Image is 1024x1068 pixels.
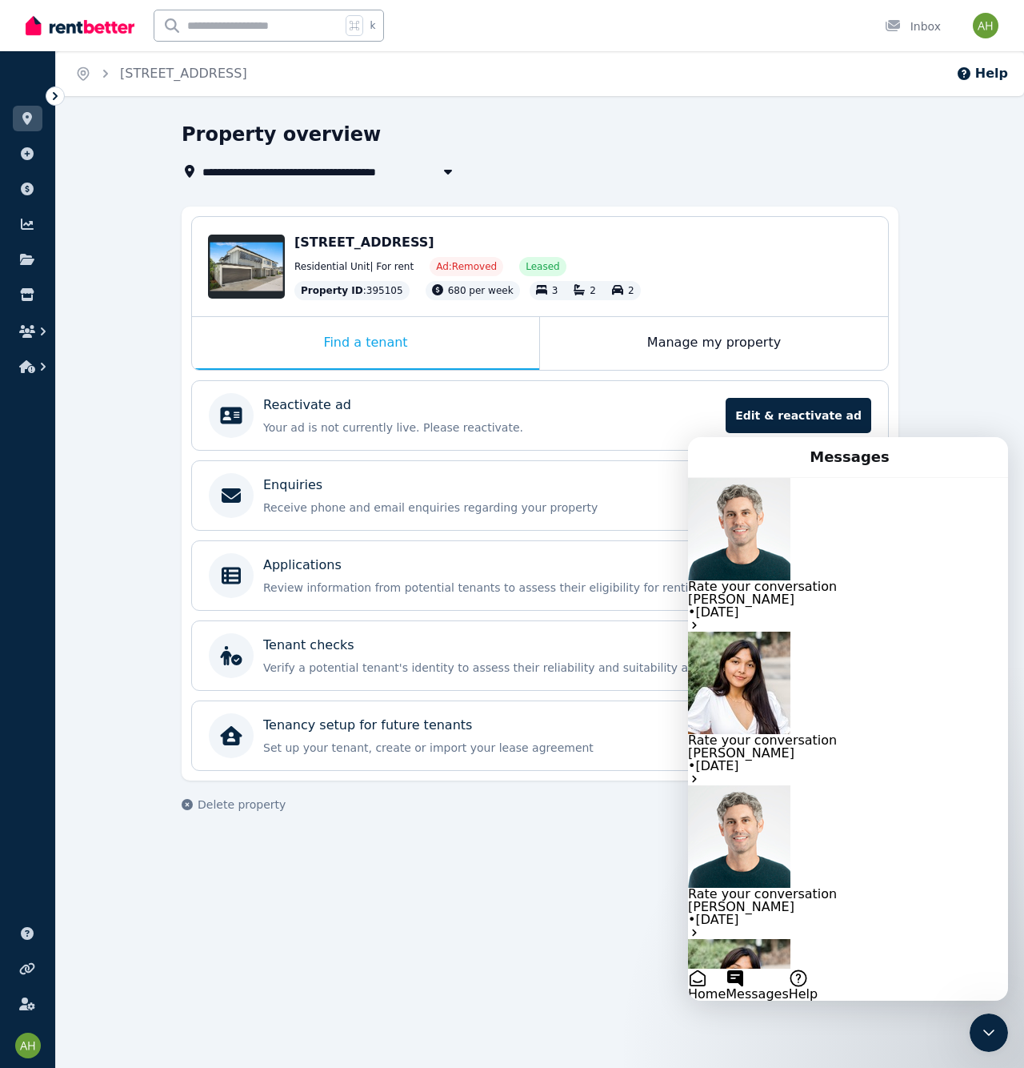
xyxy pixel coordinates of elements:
[301,284,363,297] span: Property ID
[526,260,559,273] span: Leased
[436,260,497,273] span: Ad: Removed
[263,500,842,516] p: Receive phone and email enquiries regarding your property
[294,281,410,300] div: : 395105
[970,1014,1008,1052] iframe: Intercom live chat
[263,740,766,756] p: Set up your tenant, create or import your lease agreement
[973,13,998,38] img: Alan Heywood
[956,64,1008,83] button: Help
[192,317,539,370] div: Find a tenant
[192,621,888,690] a: Tenant checksVerify a potential tenant's identity to assess their reliability and suitability as ...
[192,541,888,610] a: ApplicationsReview information from potential tenants to assess their eligibility for renting a p...
[198,797,286,813] span: Delete property
[263,420,716,436] p: Your ad is not currently live. Please reactivate.
[182,797,286,813] button: Delete property
[56,51,266,96] nav: Breadcrumb
[590,285,596,296] span: 2
[263,476,322,495] p: Enquiries
[263,580,842,596] p: Review information from potential tenants to assess their eligibility for renting a property
[294,235,434,250] span: [STREET_ADDRESS]
[120,66,247,81] a: [STREET_ADDRESS]
[540,317,888,370] div: Manage my property
[38,549,100,564] span: Messages
[192,701,888,770] a: Tenancy setup for future tenantsSet up your tenant, create or import your lease agreementGet started
[294,260,414,273] span: Residential Unit | For rent
[263,660,842,676] p: Verify a potential tenant's identity to assess their reliability and suitability as a tenant
[192,461,888,530] a: EnquiriesReceive phone and email enquiries regarding your property
[15,1033,41,1058] img: Alan Heywood
[263,556,342,575] p: Applications
[13,88,63,99] span: ORGANISE
[26,14,134,38] img: RentBetter
[101,549,130,564] span: Help
[552,285,558,296] span: 3
[263,395,351,415] p: Reactivate ad
[628,285,634,296] span: 2
[192,381,888,450] a: Reactivate adYour ad is not currently live. Please reactivate.Edit & reactivate ad
[370,19,375,32] span: k
[182,122,381,147] h1: Property overview
[885,18,941,34] div: Inbox
[448,285,514,296] span: 680 per week
[726,398,871,433] span: Edit & reactivate ad
[263,636,354,655] p: Tenant checks
[688,437,1008,1001] iframe: Intercom live chat
[263,716,472,735] p: Tenancy setup for future tenants
[101,532,130,564] button: Help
